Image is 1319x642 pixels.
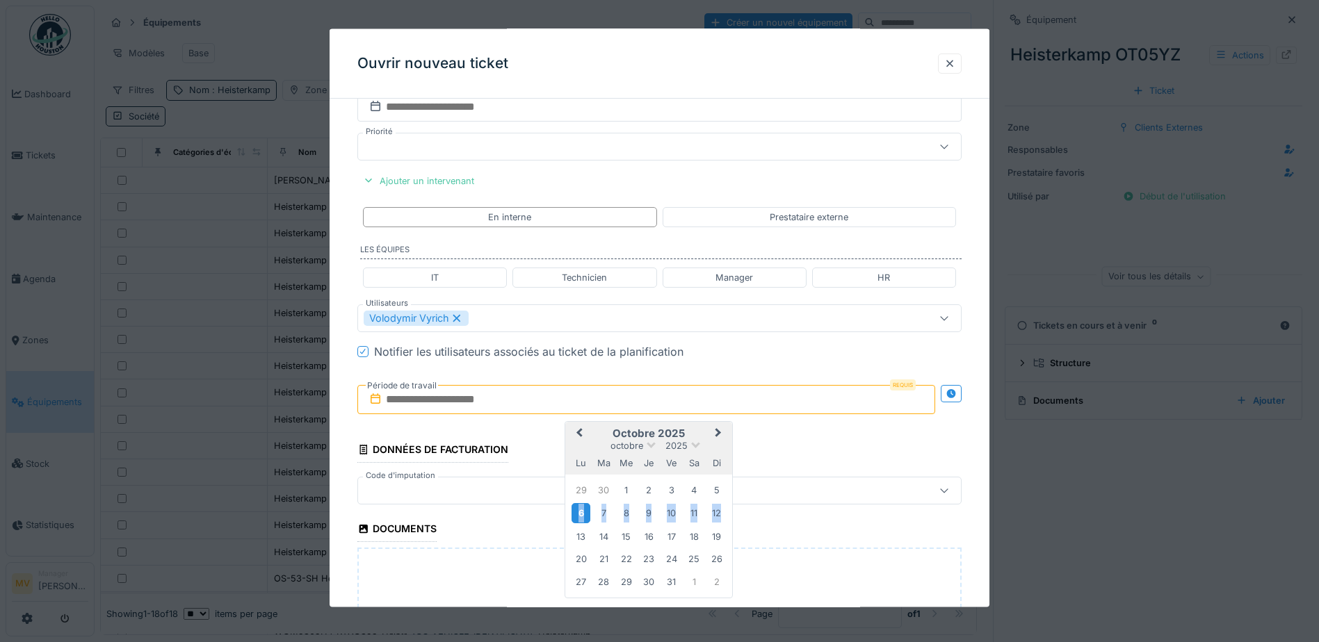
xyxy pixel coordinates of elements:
div: HR [877,270,890,283]
h3: Ouvrir nouveau ticket [357,55,508,72]
div: Ajouter un intervenant [357,171,480,190]
div: Choose vendredi 31 octobre 2025 [662,572,681,591]
div: Choose vendredi 10 octobre 2025 [662,504,681,522]
div: Choose jeudi 2 octobre 2025 [640,480,658,499]
div: Notifier les utilisateurs associés au ticket de la planification [374,343,683,360]
div: Choose lundi 20 octobre 2025 [572,550,590,568]
div: Choose mercredi 15 octobre 2025 [617,527,636,545]
div: Choose samedi 25 octobre 2025 [685,550,704,568]
div: Choose mardi 30 septembre 2025 [594,480,613,499]
div: Choose mercredi 1 octobre 2025 [617,480,636,499]
div: Choose samedi 4 octobre 2025 [685,480,704,499]
span: 2025 [665,441,688,451]
div: Choose lundi 29 septembre 2025 [572,480,590,499]
div: Données de facturation [357,439,508,463]
div: Manager [715,270,753,283]
div: Choose samedi 18 octobre 2025 [685,527,704,545]
button: Next Month [709,423,731,445]
div: Choose mercredi 8 octobre 2025 [617,504,636,522]
div: En interne [488,210,531,223]
div: Choose mardi 28 octobre 2025 [594,572,613,591]
div: Choose lundi 6 octobre 2025 [572,503,590,523]
label: Priorité [363,125,396,137]
div: samedi [685,453,704,472]
div: Choose samedi 11 octobre 2025 [685,504,704,522]
div: Technicien [562,270,607,283]
div: Choose vendredi 17 octobre 2025 [662,527,681,545]
h2: octobre 2025 [565,427,732,440]
div: Choose dimanche 2 novembre 2025 [707,572,726,591]
div: Choose dimanche 19 octobre 2025 [707,527,726,545]
div: Documents [357,518,437,542]
label: Les équipes [360,244,962,259]
span: octobre [610,441,643,451]
div: Volodymir Vyrich [364,311,469,326]
div: Choose mercredi 29 octobre 2025 [617,572,636,591]
label: Période de travail [366,378,438,393]
div: mardi [594,453,613,472]
div: Choose lundi 27 octobre 2025 [572,572,590,591]
label: Code d'imputation [363,470,438,481]
div: Choose vendredi 3 octobre 2025 [662,480,681,499]
div: Choose dimanche 26 octobre 2025 [707,550,726,568]
div: Choose mercredi 22 octobre 2025 [617,550,636,568]
div: Requis [890,379,916,390]
label: Date de fin prévue [366,85,441,100]
div: Prestataire externe [770,210,848,223]
div: Choose vendredi 24 octobre 2025 [662,550,681,568]
div: Choose mardi 14 octobre 2025 [594,527,613,545]
div: Choose lundi 13 octobre 2025 [572,527,590,545]
div: Choose jeudi 16 octobre 2025 [640,527,658,545]
div: vendredi [662,453,681,472]
div: Choose samedi 1 novembre 2025 [685,572,704,591]
div: lundi [572,453,590,472]
div: Choose dimanche 12 octobre 2025 [707,504,726,522]
div: Choose mardi 21 octobre 2025 [594,550,613,568]
div: mercredi [617,453,636,472]
div: Month octobre, 2025 [570,479,728,593]
div: Choose jeudi 30 octobre 2025 [640,572,658,591]
div: Choose jeudi 9 octobre 2025 [640,504,658,522]
div: Choose mardi 7 octobre 2025 [594,504,613,522]
div: jeudi [640,453,658,472]
div: dimanche [707,453,726,472]
div: IT [431,270,439,283]
div: Choose jeudi 23 octobre 2025 [640,550,658,568]
div: Choose dimanche 5 octobre 2025 [707,480,726,499]
button: Previous Month [567,423,589,445]
label: Utilisateurs [363,297,411,309]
